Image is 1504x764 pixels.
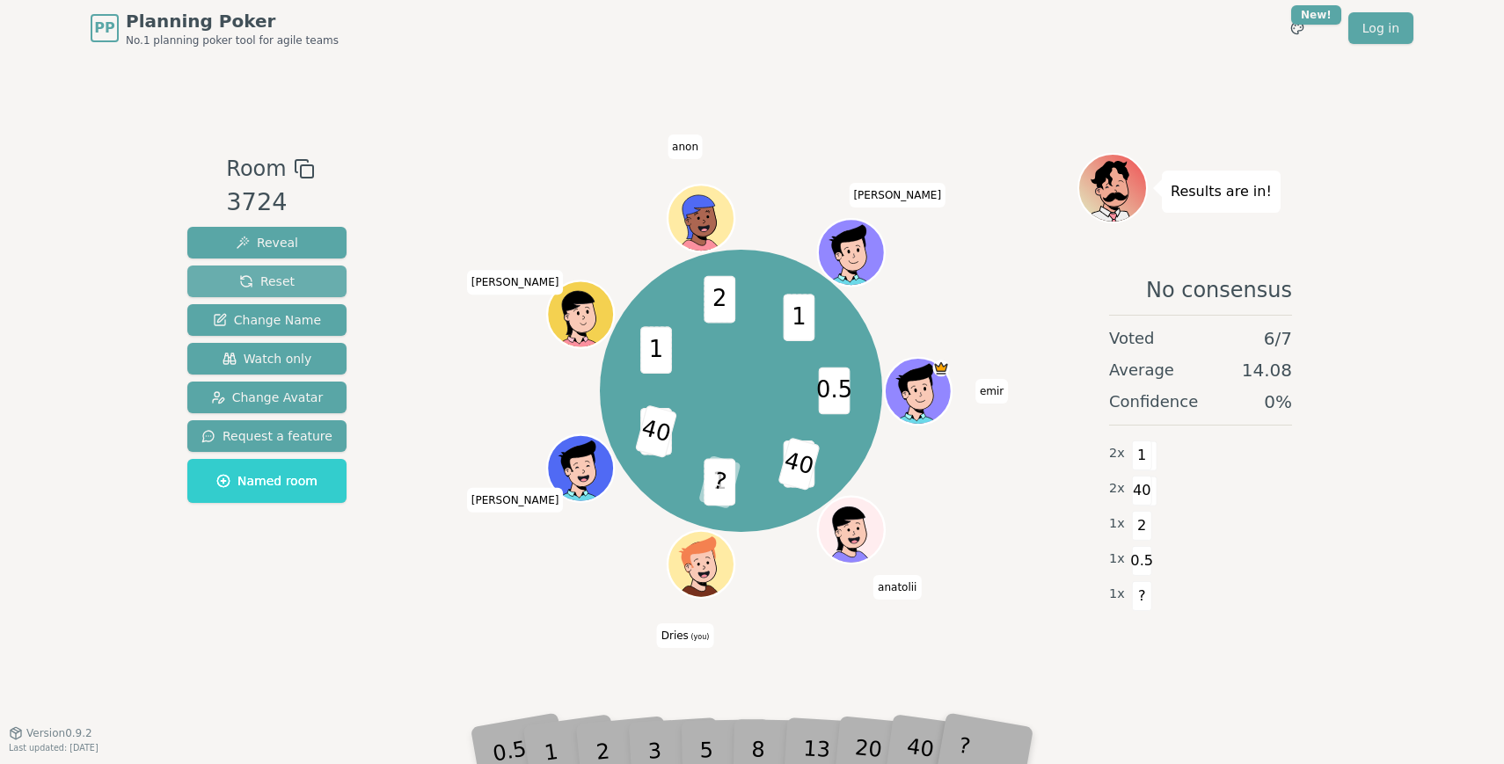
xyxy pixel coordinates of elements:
span: Version 0.9.2 [26,726,92,740]
span: Named room [216,472,318,490]
span: 14.08 [1242,358,1292,382]
span: 0 % [1264,389,1292,414]
span: Watch only [223,350,312,367]
span: Click to change your name [849,183,945,207]
span: 2 x [1109,444,1125,463]
span: Click to change your name [873,575,921,600]
span: 40 [635,404,677,458]
button: Reveal [187,227,347,258]
span: Average [1109,358,1174,382]
span: Change Name [213,311,321,329]
span: 2 x [1109,479,1125,498]
span: 1 [1132,440,1152,470]
button: Click to change your avatar [670,533,733,595]
span: 40 [778,437,821,491]
span: (you) [689,633,710,641]
div: 3724 [226,185,314,221]
span: 1 x [1109,514,1125,534]
button: Version0.9.2 [9,726,92,740]
span: Reveal [236,234,298,251]
span: Click to change your name [668,135,703,159]
span: emir is the host [933,360,950,376]
button: Watch only [187,343,347,375]
span: Click to change your name [657,623,714,648]
a: Log in [1348,12,1413,44]
span: 2 [705,276,736,324]
span: Confidence [1109,389,1198,414]
span: 2 [1132,511,1152,541]
span: No.1 planning poker tool for agile teams [126,33,339,47]
button: Change Name [187,304,347,336]
span: PP [94,18,114,39]
span: Change Avatar [211,389,324,406]
span: Click to change your name [467,270,564,295]
span: Click to change your name [467,487,564,512]
span: Reset [239,273,295,290]
button: Change Avatar [187,382,347,413]
span: Last updated: [DATE] [9,743,99,753]
p: Results are in! [1171,179,1272,204]
button: New! [1281,12,1313,44]
div: New! [1291,5,1341,25]
span: 0.5 [819,367,851,415]
span: 0.5 [1132,546,1152,576]
span: ? [699,455,741,509]
span: 6 / 7 [1264,326,1292,351]
button: Request a feature [187,420,347,452]
span: Click to change your name [975,379,1008,404]
span: 40 [1132,476,1152,506]
span: 1 [641,327,673,375]
span: Planning Poker [126,9,339,33]
span: Voted [1109,326,1155,351]
span: Request a feature [201,427,332,445]
span: 1 x [1109,585,1125,604]
span: Room [226,153,286,185]
span: No consensus [1146,276,1292,304]
button: Reset [187,266,347,297]
button: Named room [187,459,347,503]
a: PPPlanning PokerNo.1 planning poker tool for agile teams [91,9,339,47]
span: 1 [784,295,815,342]
span: ? [1132,581,1152,611]
span: 1 x [1109,549,1125,569]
